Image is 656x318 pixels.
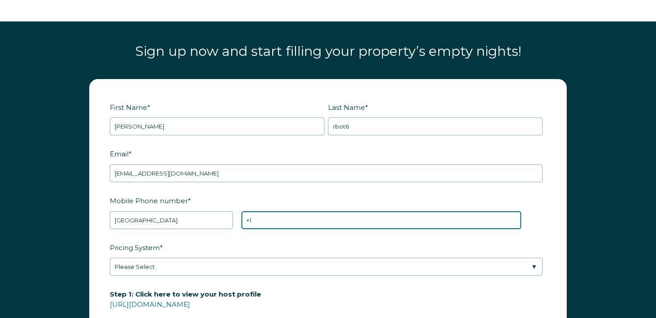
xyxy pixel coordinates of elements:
span: Mobile Phone number [110,194,188,208]
span: Pricing System [110,241,160,255]
span: Sign up now and start filling your property’s empty nights! [135,43,521,59]
span: Last Name [328,100,365,114]
span: First Name [110,100,147,114]
span: Email [110,147,129,161]
span: Step 1: Click here to view your host profile [110,287,261,301]
a: [URL][DOMAIN_NAME] [110,300,190,309]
